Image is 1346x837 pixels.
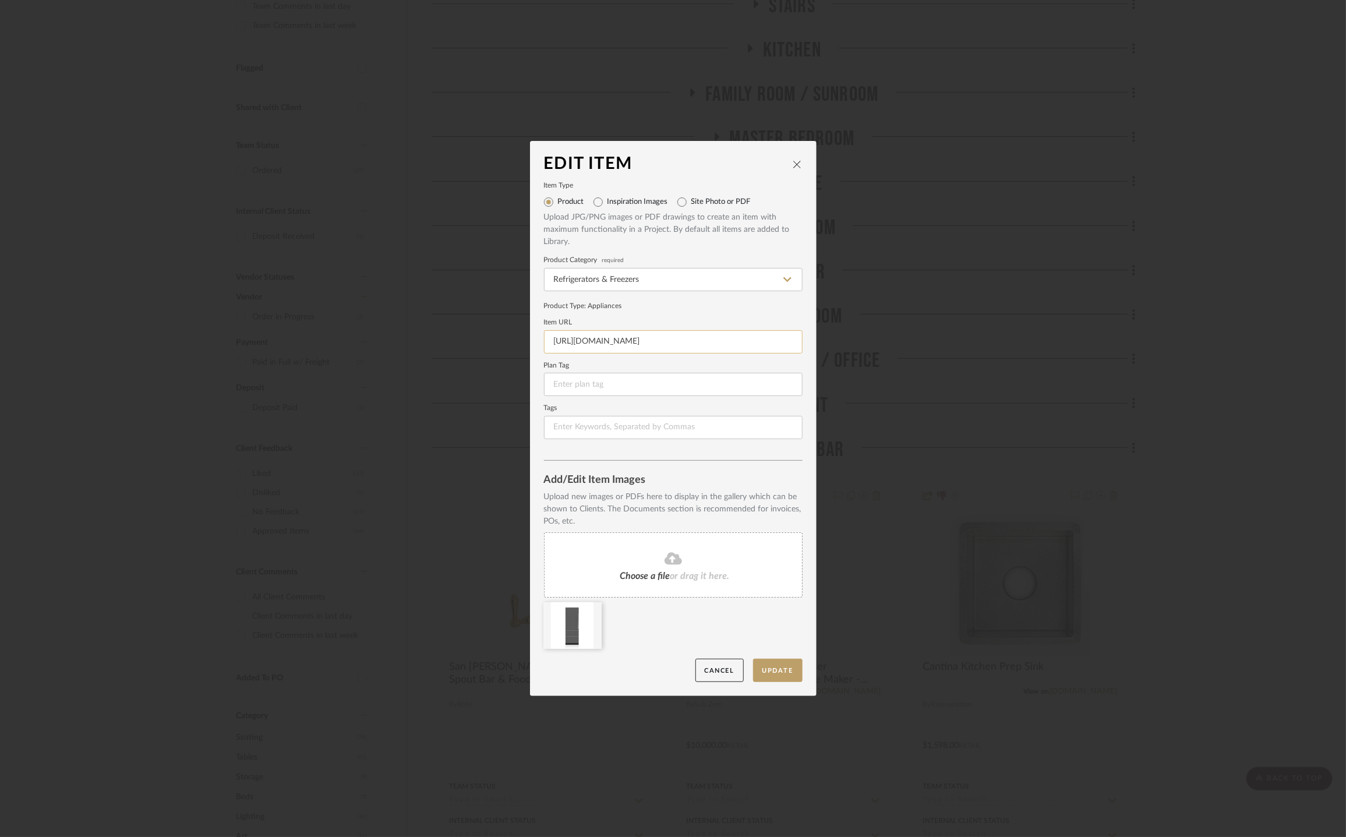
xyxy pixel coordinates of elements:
[585,302,622,309] span: : Appliances
[544,416,803,439] input: Enter Keywords, Separated by Commas
[544,301,803,311] div: Product Type
[607,197,668,207] label: Inspiration Images
[670,571,730,581] span: or drag it here.
[544,268,803,291] input: Type a category to search and select
[620,571,670,581] span: Choose a file
[602,258,624,263] span: required
[544,363,803,369] label: Plan Tag
[544,373,803,396] input: Enter plan tag
[753,659,803,683] button: Update
[792,159,803,169] button: close
[558,197,584,207] label: Product
[544,491,803,528] div: Upload new images or PDFs here to display in the gallery which can be shown to Clients. The Docum...
[544,405,803,411] label: Tags
[691,197,751,207] label: Site Photo or PDF
[544,211,803,248] div: Upload JPG/PNG images or PDF drawings to create an item with maximum functionality in a Project. ...
[544,193,803,211] mat-radio-group: Select item type
[544,257,803,263] label: Product Category
[544,330,803,354] input: Enter URL
[544,475,803,486] div: Add/Edit Item Images
[544,320,803,326] label: Item URL
[544,183,803,189] label: Item Type
[695,659,744,683] button: Cancel
[544,155,792,174] div: Edit Item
